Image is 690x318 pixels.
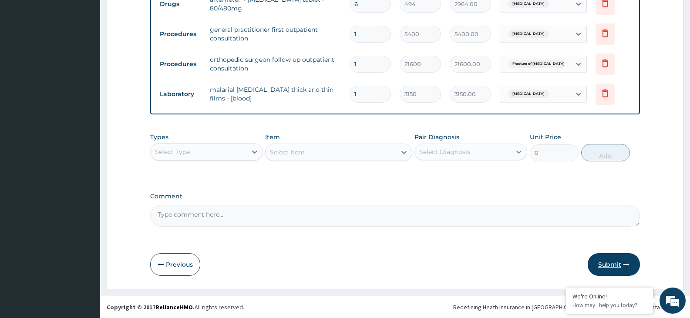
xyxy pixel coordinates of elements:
footer: All rights reserved. [100,296,690,318]
button: Add [581,144,630,161]
span: [MEDICAL_DATA] [508,30,549,38]
td: Procedures [155,26,205,42]
td: malarial [MEDICAL_DATA] thick and thin films - [blood] [205,81,345,107]
label: Pair Diagnosis [414,133,459,141]
div: We're Online! [572,292,646,300]
div: Select Diagnosis [419,147,470,156]
label: Item [265,133,280,141]
td: Laboratory [155,86,205,102]
label: Types [150,134,168,141]
div: Minimize live chat window [143,4,164,25]
span: Fracture of [MEDICAL_DATA] [508,60,569,68]
p: How may I help you today? [572,301,646,309]
strong: Copyright © 2017 . [107,303,195,311]
span: [MEDICAL_DATA] [508,90,549,98]
label: Unit Price [530,133,561,141]
a: RelianceHMO [155,303,193,311]
td: general practitioner first outpatient consultation [205,21,345,47]
img: d_794563401_company_1708531726252_794563401 [16,44,35,65]
td: orthopedic surgeon follow up outpatient consultation [205,51,345,77]
textarea: Type your message and hit 'Enter' [4,219,166,250]
div: Chat with us now [45,49,146,60]
button: Previous [150,253,200,276]
label: Comment [150,193,640,200]
td: Procedures [155,56,205,72]
div: Redefining Heath Insurance in [GEOGRAPHIC_DATA] using Telemedicine and Data Science! [453,303,683,311]
button: Submit [588,253,640,276]
div: Select Type [155,147,190,156]
span: We're online! [50,100,120,188]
